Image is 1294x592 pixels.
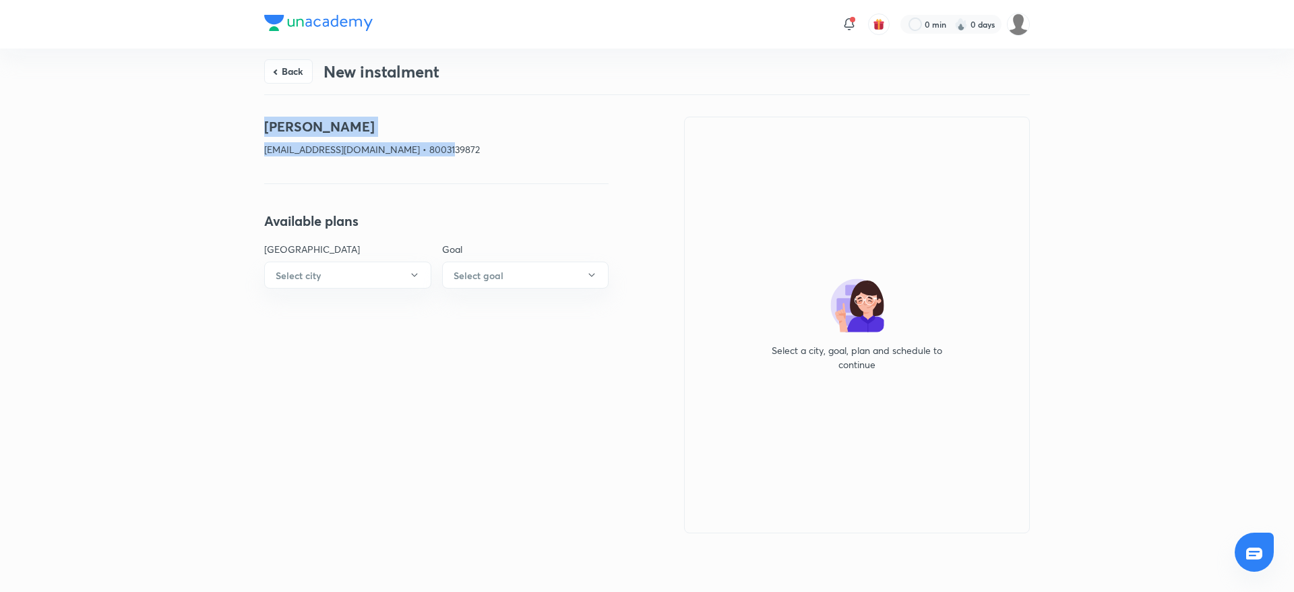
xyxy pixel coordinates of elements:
[264,142,609,156] p: [EMAIL_ADDRESS][DOMAIN_NAME] • 8003139872
[763,343,952,372] p: Select a city, goal, plan and schedule to continue
[264,242,431,256] p: [GEOGRAPHIC_DATA]
[830,278,884,332] img: no-plan-selected
[454,268,503,283] h6: Select goal
[264,15,373,31] img: Company Logo
[276,268,321,283] h6: Select city
[264,262,431,289] button: Select city
[442,242,609,256] p: Goal
[873,18,885,30] img: avatar
[442,262,609,289] button: Select goal
[1007,13,1030,36] img: Ankit Porwal
[264,15,373,34] a: Company Logo
[264,211,609,231] h4: Available plans
[868,13,890,35] button: avatar
[323,62,439,82] h3: New instalment
[264,117,609,137] h4: [PERSON_NAME]
[264,59,313,84] button: Back
[954,18,968,31] img: streak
